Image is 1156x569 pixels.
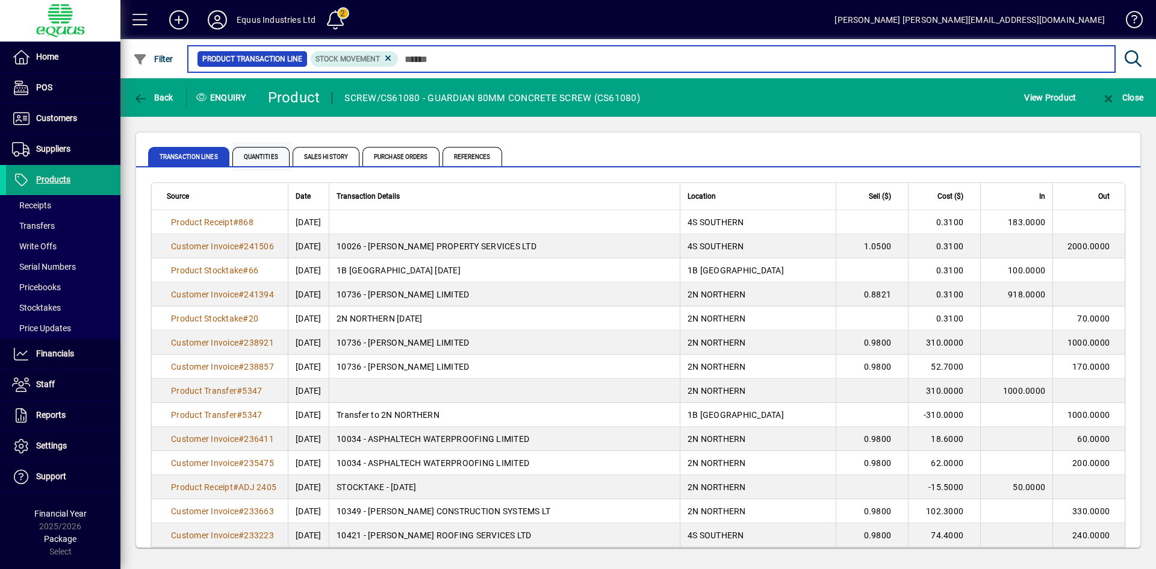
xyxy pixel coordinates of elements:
span: 66 [249,266,259,275]
td: 0.9800 [836,331,908,355]
span: # [243,314,248,323]
td: 102.3000 [908,499,980,523]
span: 235475 [244,458,274,468]
td: [DATE] [288,331,329,355]
span: Price Updates [12,323,71,333]
div: [PERSON_NAME] [PERSON_NAME][EMAIL_ADDRESS][DOMAIN_NAME] [834,10,1105,30]
td: [DATE] [288,210,329,234]
button: Profile [198,9,237,31]
span: 50.0000 [1013,482,1045,492]
button: Add [160,9,198,31]
a: Financials [6,339,120,369]
a: Settings [6,431,120,461]
span: Out [1098,190,1110,203]
span: Customer Invoice [171,434,238,444]
span: Sell ($) [869,190,891,203]
td: [DATE] [288,306,329,331]
span: View Product [1024,88,1076,107]
span: 60.0000 [1077,434,1110,444]
span: Product Transfer [171,386,237,396]
a: POS [6,73,120,103]
span: References [443,147,502,166]
td: 0.8821 [836,282,908,306]
span: # [238,506,244,516]
span: Customer Invoice [171,362,238,372]
span: # [238,458,244,468]
td: 10736 - [PERSON_NAME] LIMITED [329,282,680,306]
span: Reports [36,410,66,420]
span: Product Transfer [171,410,237,420]
span: Back [133,93,173,102]
span: Staff [36,379,55,389]
span: 238857 [244,362,274,372]
span: 200.0000 [1072,458,1110,468]
span: Package [44,534,76,544]
span: 2N NORTHERN [688,290,746,299]
div: Location [688,190,828,203]
span: 4S SOUTHERN [688,241,744,251]
span: Stock movement [315,55,380,63]
a: Customer Invoice#233223 [167,529,278,542]
span: # [238,530,244,540]
span: 2N NORTHERN [688,386,746,396]
span: 241394 [244,290,274,299]
span: # [237,386,242,396]
span: Transaction Details [337,190,400,203]
td: 10026 - [PERSON_NAME] PROPERTY SERVICES LTD [329,234,680,258]
span: Quantities [232,147,290,166]
span: 2N NORTHERN [688,434,746,444]
a: Home [6,42,120,72]
span: # [237,410,242,420]
span: 868 [238,217,253,227]
span: Products [36,175,70,184]
div: Enquiry [187,88,259,107]
td: 62.0000 [908,451,980,475]
td: 52.7000 [908,355,980,379]
td: 10349 - [PERSON_NAME] CONSTRUCTION SYSTEMS LT [329,499,680,523]
td: [DATE] [288,499,329,523]
span: 100.0000 [1008,266,1045,275]
a: Receipts [6,195,120,216]
td: 10034 - ASPHALTECH WATERPROOFING LIMITED [329,451,680,475]
span: 1B [GEOGRAPHIC_DATA] [688,266,784,275]
td: [DATE] [288,355,329,379]
span: 4S SOUTHERN [688,530,744,540]
span: Support [36,471,66,481]
span: # [233,482,238,492]
a: Product Transfer#5347 [167,384,266,397]
a: Suppliers [6,134,120,164]
span: 241506 [244,241,274,251]
td: 1B [GEOGRAPHIC_DATA] [DATE] [329,258,680,282]
span: # [243,266,248,275]
span: 240.0000 [1072,530,1110,540]
td: 0.9800 [836,355,908,379]
span: 918.0000 [1008,290,1045,299]
span: Serial Numbers [12,262,76,272]
a: Transfers [6,216,120,236]
button: Back [130,87,176,108]
td: 18.6000 [908,427,980,451]
span: # [233,217,238,227]
span: Customer Invoice [171,338,238,347]
div: Equus Industries Ltd [237,10,316,30]
a: Customers [6,104,120,134]
td: [DATE] [288,451,329,475]
td: 310.0000 [908,331,980,355]
span: # [238,338,244,347]
span: # [238,241,244,251]
span: Product Transaction Line [202,53,302,65]
a: Product Stocktake#66 [167,264,263,277]
span: Transfers [12,221,55,231]
span: Suppliers [36,144,70,154]
div: Date [296,190,322,203]
td: 0.3100 [908,258,980,282]
span: 1000.0000 [1067,338,1110,347]
td: Transfer to 2N NORTHERN [329,403,680,427]
a: Product Receipt#868 [167,216,258,229]
td: 0.3100 [908,282,980,306]
span: Close [1101,93,1143,102]
span: Location [688,190,716,203]
a: Customer Invoice#241506 [167,240,278,253]
span: 330.0000 [1072,506,1110,516]
span: Customer Invoice [171,290,238,299]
